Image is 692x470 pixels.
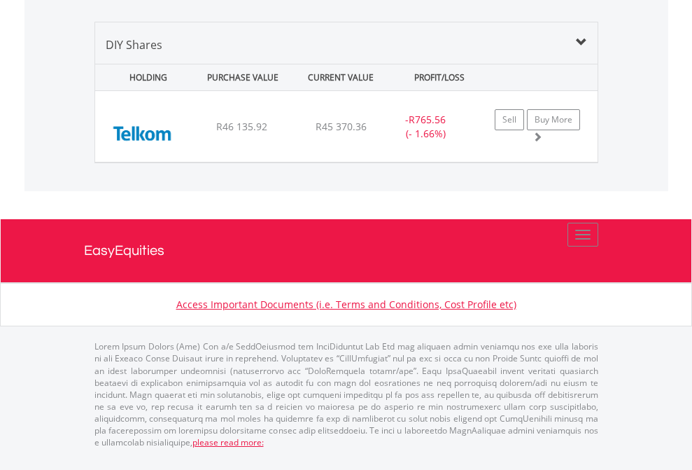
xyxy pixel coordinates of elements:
[293,64,388,90] div: CURRENT VALUE
[316,120,367,133] span: R45 370.36
[409,113,446,126] span: R765.56
[97,64,192,90] div: HOLDING
[392,64,487,90] div: PROFIT/LOSS
[94,340,598,448] p: Lorem Ipsum Dolors (Ame) Con a/e SeddOeiusmod tem InciDiduntut Lab Etd mag aliquaen admin veniamq...
[102,109,183,158] img: EQU.ZA.TKG.png
[527,109,580,130] a: Buy More
[382,113,469,141] div: - (- 1.66%)
[495,109,524,130] a: Sell
[195,64,290,90] div: PURCHASE VALUE
[84,219,609,282] a: EasyEquities
[216,120,267,133] span: R46 135.92
[176,298,516,311] a: Access Important Documents (i.e. Terms and Conditions, Cost Profile etc)
[106,37,162,53] span: DIY Shares
[192,436,264,448] a: please read more:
